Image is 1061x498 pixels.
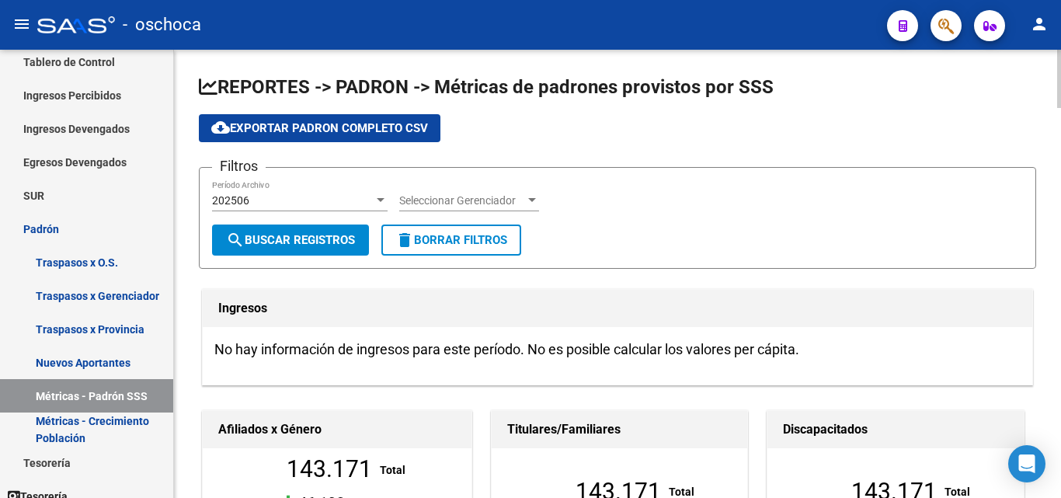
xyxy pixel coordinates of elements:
button: Borrar Filtros [381,225,521,256]
button: Exportar Padron Completo CSV [199,114,440,142]
span: Borrar Filtros [395,233,507,247]
h1: Discapacitados [783,417,1008,442]
span: 202506 [212,194,249,207]
div: Total [380,461,405,478]
div: 143.171 [287,461,372,478]
span: - oschoca [123,8,201,42]
h1: Ingresos [218,296,1017,321]
div: Open Intercom Messenger [1008,445,1045,482]
span: Buscar Registros [226,233,355,247]
span: Seleccionar Gerenciador [399,194,525,207]
span: REPORTES -> PADRON -> Métricas de padrones provistos por SSS [199,76,774,98]
mat-icon: cloud_download [211,118,230,137]
mat-icon: menu [12,15,31,33]
mat-icon: delete [395,231,414,249]
h3: No hay información de ingresos para este período. No es posible calcular los valores per cápita. [214,339,1021,360]
h1: Afiliados x Género [218,417,456,442]
button: Buscar Registros [212,225,369,256]
mat-icon: person [1030,15,1049,33]
mat-icon: search [226,231,245,249]
span: Exportar Padron Completo CSV [211,121,428,135]
h3: Filtros [212,155,266,177]
h1: Titulares/Familiares [507,417,732,442]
